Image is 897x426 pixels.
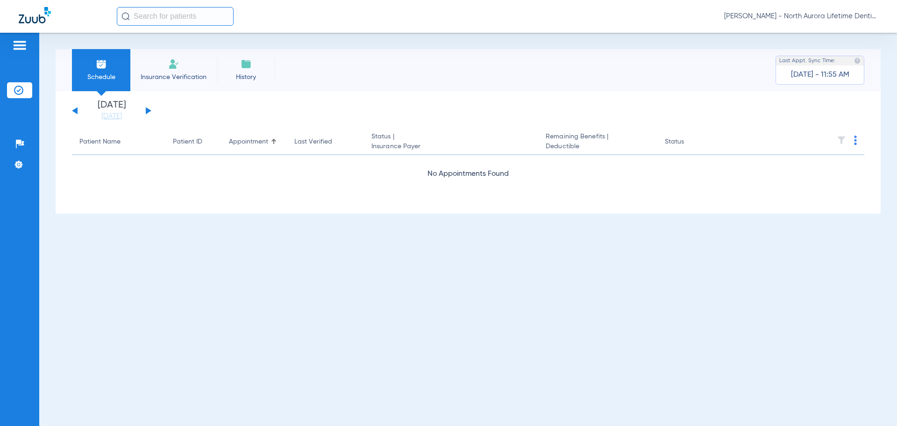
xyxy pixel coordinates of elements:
div: Patient Name [79,137,121,147]
img: Search Icon [121,12,130,21]
img: group-dot-blue.svg [854,136,857,145]
span: Schedule [79,72,123,82]
img: Manual Insurance Verification [168,58,179,70]
div: Appointment [229,137,268,147]
img: Zuub Logo [19,7,51,23]
th: Status [657,129,720,155]
div: No Appointments Found [72,168,864,180]
img: filter.svg [837,136,846,145]
div: Appointment [229,137,279,147]
div: Patient ID [173,137,214,147]
img: last sync help info [854,58,861,64]
span: [DATE] - 11:55 AM [791,70,849,79]
div: Last Verified [294,137,332,147]
span: Insurance Verification [137,72,210,82]
img: History [241,58,252,70]
span: Deductible [546,142,649,152]
div: Last Verified [294,137,356,147]
a: [DATE] [84,112,140,121]
span: Insurance Payer [371,142,531,152]
img: Schedule [96,58,107,70]
input: Search for patients [117,7,234,26]
span: History [224,72,268,82]
th: Remaining Benefits | [538,129,657,155]
span: Last Appt. Sync Time: [779,56,835,65]
div: Patient ID [173,137,202,147]
img: hamburger-icon [12,40,27,51]
li: [DATE] [84,101,140,121]
th: Status | [364,129,538,155]
span: [PERSON_NAME] - North Aurora Lifetime Dentistry [724,12,878,21]
div: Patient Name [79,137,158,147]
